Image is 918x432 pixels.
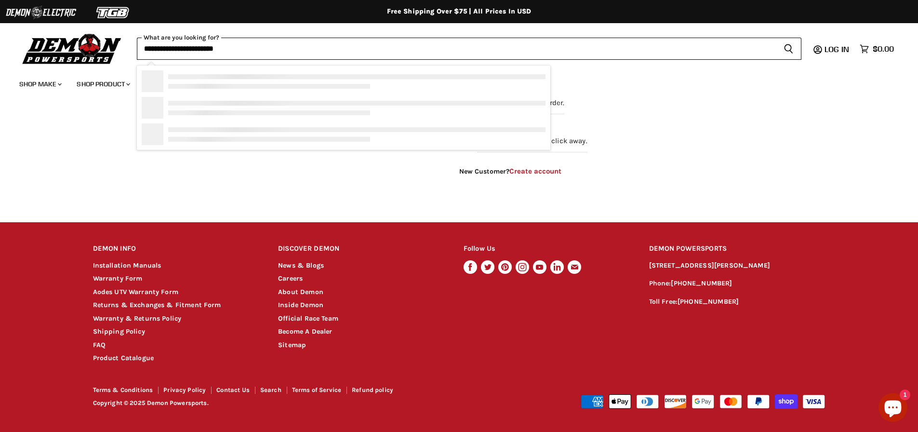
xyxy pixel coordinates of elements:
p: Toll Free: [649,297,825,308]
button: Search [776,38,801,60]
input: When autocomplete results are available use up and down arrows to review and enter to select [137,38,776,60]
a: Refund policy [352,386,393,393]
a: Product Catalogue [93,354,154,362]
a: Returns & Exchanges & Fitment Form [93,301,221,309]
span: Log in [825,44,849,54]
a: Official Race Team [278,314,338,323]
p: [STREET_ADDRESS][PERSON_NAME] [649,260,825,271]
a: [PHONE_NUMBER] [678,297,739,306]
p: Phone: [649,278,825,289]
a: Contact Us [216,386,250,393]
h2: DEMON POWERSPORTS [649,238,825,260]
a: Shop Make [12,74,67,94]
a: Warranty Form [93,274,143,283]
nav: Footer [93,387,460,397]
a: Aodes UTV Warranty Form [93,288,178,296]
img: Demon Powersports [19,31,125,66]
a: FAQ [93,341,106,349]
a: Shop Product [69,74,136,94]
inbox-online-store-chat: Shopify online store chat [876,393,910,424]
a: Privacy Policy [163,386,206,393]
a: Shipping Policy [93,327,145,336]
a: Terms & Conditions [93,386,153,393]
h2: DISCOVER DEMON [278,238,445,260]
a: Inside Demon [278,301,323,309]
a: Search [260,386,281,393]
a: $0.00 [855,42,899,56]
a: About Demon [278,288,323,296]
a: Become A Dealer [278,327,332,336]
h2: Follow Us [464,238,631,260]
span: $0.00 [873,44,894,54]
a: Installation Manuals [93,261,161,270]
div: Here are some of the benefits you’ll enjoy: [459,35,722,175]
a: News & Blogs [278,261,324,270]
a: Terms of Service [292,386,341,393]
p: Copyright © 2025 Demon Powersports. [93,400,460,407]
a: Warranty & Returns Policy [93,314,182,323]
div: Free Shipping Over $75 | All Prices In USD [74,7,845,16]
img: TGB Logo 2 [77,3,149,22]
a: Careers [278,274,303,283]
a: Create account [509,167,561,175]
img: Demon Electric Logo 2 [5,3,77,22]
span: New Customer? [459,167,722,175]
form: Product [137,38,801,60]
ul: Main menu [12,70,891,94]
a: [PHONE_NUMBER] [671,279,732,287]
a: Log in [820,45,855,54]
a: Sitemap [278,341,306,349]
h2: DEMON INFO [93,238,260,260]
